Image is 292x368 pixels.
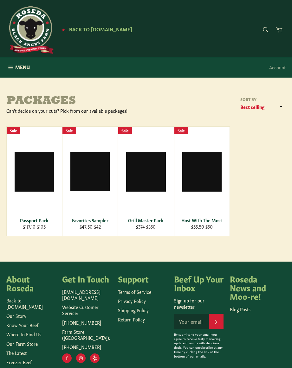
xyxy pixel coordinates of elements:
[6,274,56,292] h4: About Roseda
[11,224,58,230] div: $105
[118,298,146,304] a: Privacy Policy
[118,316,145,322] a: Return Policy
[6,350,27,356] a: The Latest
[118,307,149,313] a: Shipping Policy
[118,126,174,236] a: Grill Master Pack Grill Master Pack $374 $350
[6,95,146,108] h1: Packages
[6,108,146,114] div: Can't decide on your cuts? Pick from our available packages!
[122,217,170,223] div: Grill Master Pack
[191,223,204,230] s: $55.50
[7,127,20,135] div: Sale
[58,27,132,32] a: ★ Back to [DOMAIN_NAME]
[6,340,38,347] a: Our Farm Store
[6,297,43,309] a: Back to [DOMAIN_NAME]
[178,217,225,223] div: Host With The Most
[62,344,112,350] p: [PHONE_NUMBER]
[11,217,58,223] div: Passport Pack
[6,331,41,337] a: Where to Find Us
[69,26,132,32] span: Back to [DOMAIN_NAME]
[118,289,151,295] a: Terms of Service
[62,329,112,341] p: Farm Store ([GEOGRAPHIC_DATA]):
[62,27,65,32] span: ★
[230,274,279,301] h4: Roseda News and Moo-re!
[62,274,112,283] h4: Get In Touch
[178,224,225,230] div: $50
[174,126,230,236] a: Host With The Most Host With The Most $55.50 $50
[238,97,286,102] label: Sort by
[6,359,32,365] a: Freezer Beef
[67,224,114,230] div: $42
[136,223,145,230] s: $374
[174,314,209,329] input: Your email
[174,274,224,292] h4: Beef Up Your Inbox
[122,224,170,230] div: $350
[62,304,112,316] p: Website Customer Service:
[23,223,36,230] s: $117.10
[67,217,114,223] div: Favorites Sampler
[174,297,224,310] p: Sign up for our newsletter
[174,127,188,135] div: Sale
[62,126,118,236] a: Favorites Sampler Favorites Sampler $47.50 $42
[6,313,26,319] a: Our Story
[6,126,62,236] a: Passport Pack Passport Pack $117.10 $105
[266,58,289,77] a: Account
[174,332,224,358] p: By submitting your email you agree to receive tasty marketing updates from us with delicious deal...
[118,274,167,283] h4: Support
[118,127,132,135] div: Sale
[6,6,54,54] img: Roseda Beef
[62,127,76,135] div: Sale
[62,320,112,326] p: [PHONE_NUMBER]
[80,223,93,230] s: $47.50
[15,64,30,70] span: Menu
[62,289,112,301] p: [EMAIL_ADDRESS][DOMAIN_NAME]
[6,322,38,328] a: Know Your Beef
[230,306,250,312] a: Blog Posts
